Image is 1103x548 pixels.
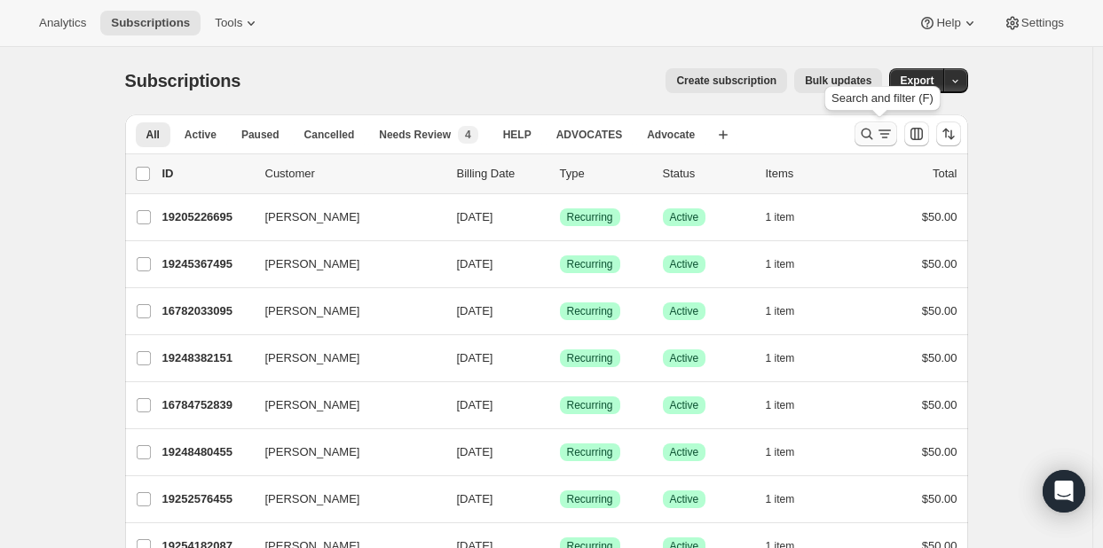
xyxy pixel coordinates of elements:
span: $50.00 [922,398,957,411]
span: Active [670,492,699,506]
button: [PERSON_NAME] [255,297,432,325]
div: 16784752839[PERSON_NAME][DATE]SuccessRecurringSuccessActive1 item$50.00 [162,393,957,418]
button: Analytics [28,11,97,35]
span: Cancelled [304,128,355,142]
button: 1 item [766,346,815,371]
button: 1 item [766,393,815,418]
button: Create subscription [666,68,787,93]
span: [PERSON_NAME] [265,255,360,273]
p: Status [663,165,752,183]
div: IDCustomerBilling DateTypeStatusItemsTotal [162,165,957,183]
span: [DATE] [457,304,493,317]
div: 19245367495[PERSON_NAME][DATE]SuccessRecurringSuccessActive1 item$50.00 [162,252,957,277]
span: Create subscription [676,74,776,88]
button: Tools [204,11,271,35]
p: 16782033095 [162,302,251,320]
span: Active [670,210,699,224]
button: Export [889,68,944,93]
span: All [146,128,160,142]
span: Recurring [567,351,613,365]
p: 16784752839 [162,396,251,414]
p: Customer [265,165,443,183]
span: Advocate [647,128,695,142]
button: [PERSON_NAME] [255,438,432,466]
span: Recurring [567,304,613,318]
span: 1 item [766,351,795,365]
span: [DATE] [457,257,493,270]
span: HELP [503,128,532,142]
span: [PERSON_NAME] [265,302,360,320]
div: Type [560,165,649,183]
button: [PERSON_NAME] [255,250,432,278]
p: Billing Date [457,165,546,183]
span: Active [670,351,699,365]
span: Paused [241,128,280,142]
span: Recurring [567,257,613,271]
p: 19248382151 [162,349,251,367]
button: [PERSON_NAME] [255,391,432,419]
span: 1 item [766,398,795,412]
span: [DATE] [457,445,493,458]
span: Active [670,398,699,412]
button: [PERSON_NAME] [255,344,432,372]
button: Subscriptions [100,11,201,35]
span: Needs Review [379,128,451,142]
p: Total [933,165,957,183]
p: 19205226695 [162,208,251,226]
button: Search and filter results [855,121,897,146]
span: Analytics [39,16,86,30]
button: 1 item [766,252,815,277]
span: Active [670,257,699,271]
span: [PERSON_NAME] [265,349,360,367]
p: 19252576455 [162,490,251,508]
p: ID [162,165,251,183]
div: 19248480455[PERSON_NAME][DATE]SuccessRecurringSuccessActive1 item$50.00 [162,440,957,465]
span: Bulk updates [805,74,871,88]
span: Subscriptions [111,16,190,30]
button: Create new view [709,122,737,147]
span: $50.00 [922,445,957,458]
button: [PERSON_NAME] [255,203,432,231]
div: Open Intercom Messenger [1043,470,1085,513]
div: 16782033095[PERSON_NAME][DATE]SuccessRecurringSuccessActive1 item$50.00 [162,299,957,324]
span: $50.00 [922,304,957,317]
div: 19248382151[PERSON_NAME][DATE]SuccessRecurringSuccessActive1 item$50.00 [162,346,957,371]
span: [DATE] [457,210,493,223]
span: [PERSON_NAME] [265,490,360,508]
div: 19252576455[PERSON_NAME][DATE]SuccessRecurringSuccessActive1 item$50.00 [162,487,957,512]
span: ADVOCATES [556,128,622,142]
button: Customize table column order and visibility [904,121,929,146]
span: 1 item [766,492,795,506]
button: [PERSON_NAME] [255,485,432,513]
p: 19245367495 [162,255,251,273]
button: 1 item [766,205,815,230]
button: 1 item [766,487,815,512]
button: Help [908,11,989,35]
span: Help [936,16,960,30]
span: [PERSON_NAME] [265,396,360,414]
span: Tools [215,16,242,30]
span: $50.00 [922,257,957,270]
span: [PERSON_NAME] [265,443,360,461]
span: Recurring [567,398,613,412]
span: [DATE] [457,492,493,505]
div: Items [766,165,855,183]
button: Settings [993,11,1075,35]
span: [PERSON_NAME] [265,208,360,226]
div: 19205226695[PERSON_NAME][DATE]SuccessRecurringSuccessActive1 item$50.00 [162,205,957,230]
button: 1 item [766,299,815,324]
p: 19248480455 [162,443,251,461]
span: Export [900,74,934,88]
span: Active [670,304,699,318]
span: Settings [1021,16,1064,30]
span: $50.00 [922,351,957,364]
span: 4 [465,128,471,142]
span: Active [670,445,699,459]
span: 1 item [766,445,795,459]
span: Recurring [567,210,613,224]
span: 1 item [766,257,795,271]
span: 1 item [766,304,795,318]
span: [DATE] [457,351,493,364]
button: Sort the results [936,121,961,146]
button: Bulk updates [794,68,882,93]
